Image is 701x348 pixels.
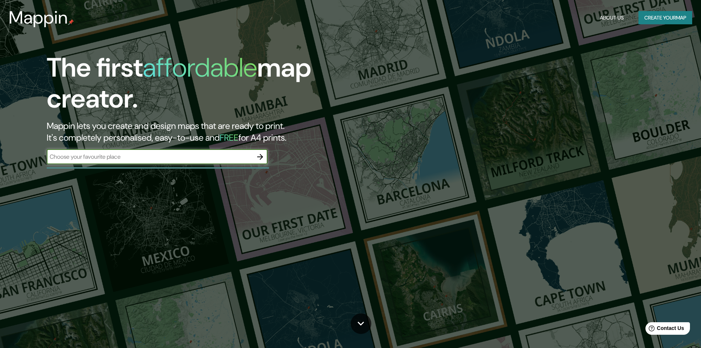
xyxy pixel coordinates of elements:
iframe: Help widget launcher [635,319,693,340]
h3: Mappin [9,7,68,28]
button: About Us [597,11,627,25]
h2: Mappin lets you create and design maps that are ready to print. It's completely personalised, eas... [47,120,397,144]
h1: affordable [143,50,257,85]
input: Choose your favourite place [47,152,253,161]
img: mappin-pin [68,19,74,25]
h5: FREE [220,132,238,143]
h1: The first map creator. [47,52,397,120]
button: Create yourmap [638,11,692,25]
